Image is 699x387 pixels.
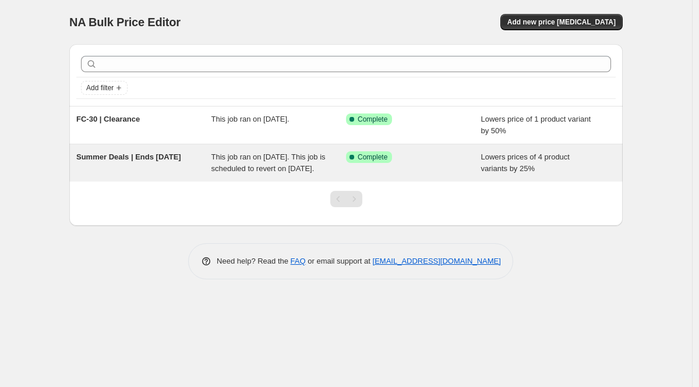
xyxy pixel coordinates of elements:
[330,191,362,207] nav: Pagination
[358,115,387,124] span: Complete
[69,16,181,29] span: NA Bulk Price Editor
[86,83,114,93] span: Add filter
[481,115,591,135] span: Lowers price of 1 product variant by 50%
[81,81,128,95] button: Add filter
[507,17,616,27] span: Add new price [MEDICAL_DATA]
[306,257,373,265] span: or email support at
[217,257,291,265] span: Need help? Read the
[291,257,306,265] a: FAQ
[500,14,623,30] button: Add new price [MEDICAL_DATA]
[373,257,501,265] a: [EMAIL_ADDRESS][DOMAIN_NAME]
[76,152,181,161] span: Summer Deals | Ends [DATE]
[211,115,290,123] span: This job ran on [DATE].
[76,115,140,123] span: FC-30 | Clearance
[211,152,326,173] span: This job ran on [DATE]. This job is scheduled to revert on [DATE].
[358,152,387,162] span: Complete
[481,152,570,173] span: Lowers prices of 4 product variants by 25%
